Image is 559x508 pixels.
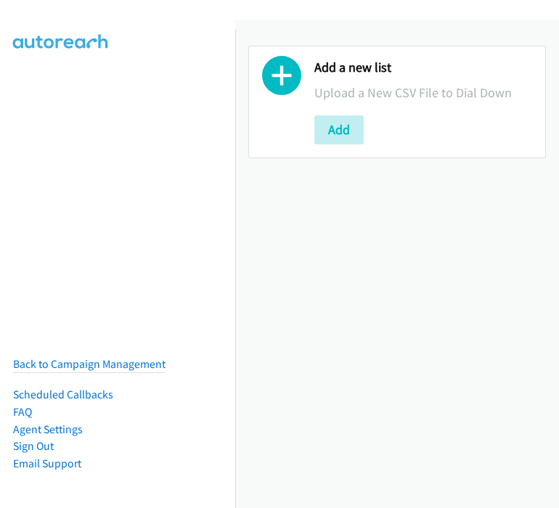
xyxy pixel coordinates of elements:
a: Scheduled Callbacks [13,388,113,401]
a: Email Support [13,456,81,470]
a: Agent Settings [13,422,83,436]
p: Upload a New CSV File to Dial Down [314,83,532,102]
a: Sign Out [13,439,54,453]
a: FAQ [13,405,32,419]
h2: Add a new list [314,60,532,76]
a: Back to Campaign Management [13,357,166,371]
button: Add [314,115,364,144]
